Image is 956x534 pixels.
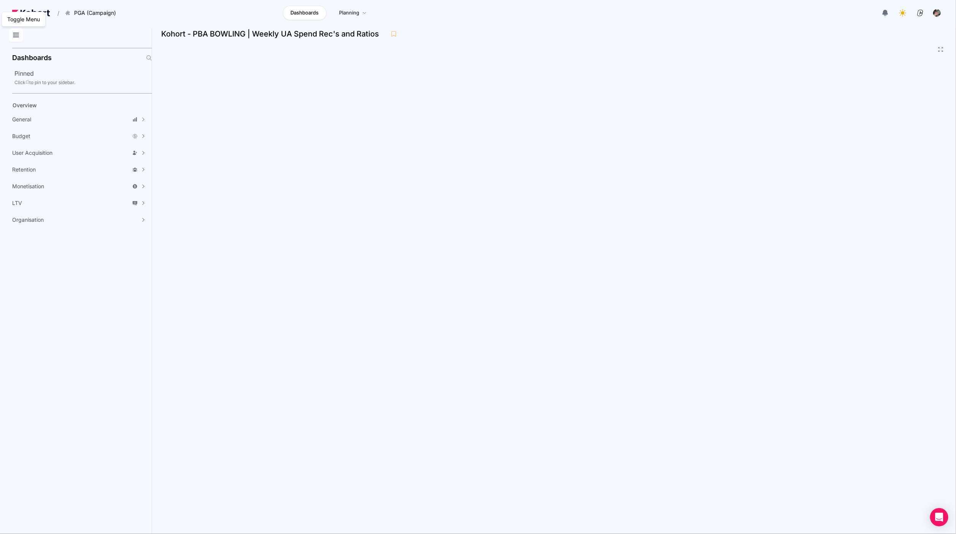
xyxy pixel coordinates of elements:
[13,102,37,108] span: Overview
[339,9,359,17] span: Planning
[14,79,152,86] div: Click to pin to your sidebar.
[12,132,30,140] span: Budget
[916,9,924,17] img: logo_ConcreteSoftwareLogo_20230810134128192030.png
[283,6,327,20] a: Dashboards
[161,30,384,38] h3: Kohort - PBA BOWLING | Weekly UA Spend Rec's and Ratios
[12,166,36,173] span: Retention
[12,149,52,157] span: User Acquisition
[12,183,44,190] span: Monetisation
[10,100,139,111] a: Overview
[14,69,152,78] h2: Pinned
[12,216,44,224] span: Organisation
[74,9,116,17] span: PGA (Campaign)
[331,6,375,20] a: Planning
[12,199,22,207] span: LTV
[930,508,948,526] div: Open Intercom Messenger
[6,14,41,25] div: Toggle Menu
[51,9,59,17] span: /
[290,9,319,17] span: Dashboards
[12,10,50,16] img: Kohort logo
[12,54,52,61] h2: Dashboards
[12,116,31,123] span: General
[61,6,124,19] button: PGA (Campaign)
[938,46,944,52] button: Fullscreen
